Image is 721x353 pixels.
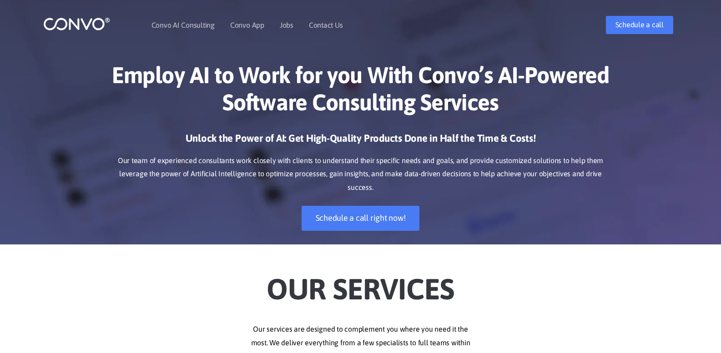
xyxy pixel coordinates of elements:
[43,17,110,31] img: logo_1.png
[309,21,343,29] a: Contact Us
[302,206,420,231] a: Schedule a call right now!
[108,258,613,309] h2: Our Services
[606,16,673,34] a: Schedule a call
[108,154,613,195] p: Our team of experienced consultants work closely with clients to understand their specific needs ...
[280,21,293,29] a: Jobs
[151,21,215,29] a: Convo AI Consulting
[230,21,264,29] a: Convo App
[108,61,613,123] h1: Employ AI to Work for you With Convo’s AI-Powered Software Consulting Services
[108,132,613,152] h3: Unlock the Power of AI: Get High-Quality Products Done in Half the Time & Costs!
